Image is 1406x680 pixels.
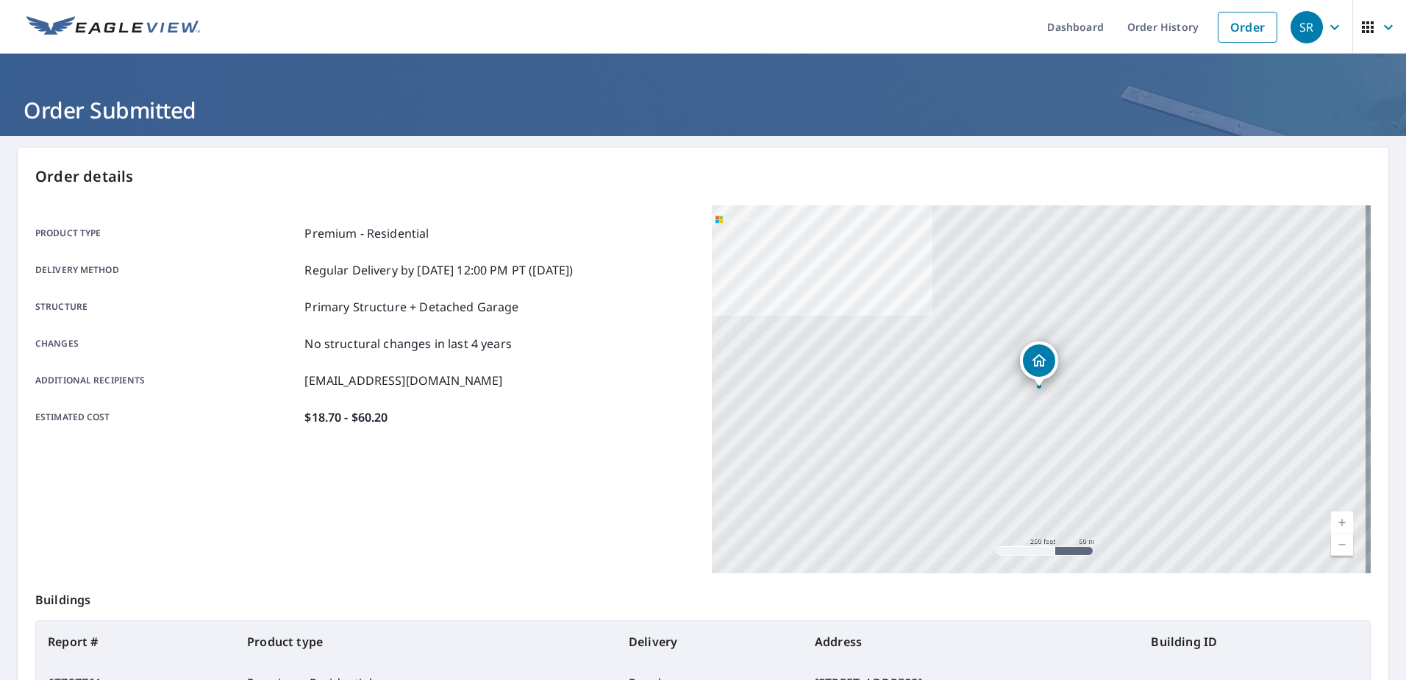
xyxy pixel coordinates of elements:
[35,372,299,389] p: Additional recipients
[36,621,235,662] th: Report #
[35,573,1371,620] p: Buildings
[35,166,1371,188] p: Order details
[1020,341,1058,387] div: Dropped pin, building 1, Residential property, 2706 Lexington St Durham, NC 27707
[1218,12,1277,43] a: Order
[1331,511,1353,534] a: Current Level 17, Zoom In
[18,95,1388,125] h1: Order Submitted
[304,261,573,279] p: Regular Delivery by [DATE] 12:00 PM PT ([DATE])
[304,224,429,242] p: Premium - Residential
[35,335,299,353] p: Changes
[304,335,512,353] p: No structural changes in last 4 years
[35,224,299,242] p: Product type
[1291,11,1323,43] div: SR
[35,298,299,316] p: Structure
[304,298,518,316] p: Primary Structure + Detached Garage
[803,621,1139,662] th: Address
[235,621,617,662] th: Product type
[26,16,200,38] img: EV Logo
[1139,621,1370,662] th: Building ID
[1331,534,1353,556] a: Current Level 17, Zoom Out
[35,408,299,426] p: Estimated cost
[35,261,299,279] p: Delivery method
[617,621,803,662] th: Delivery
[304,372,502,389] p: [EMAIL_ADDRESS][DOMAIN_NAME]
[304,408,388,426] p: $18.70 - $60.20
